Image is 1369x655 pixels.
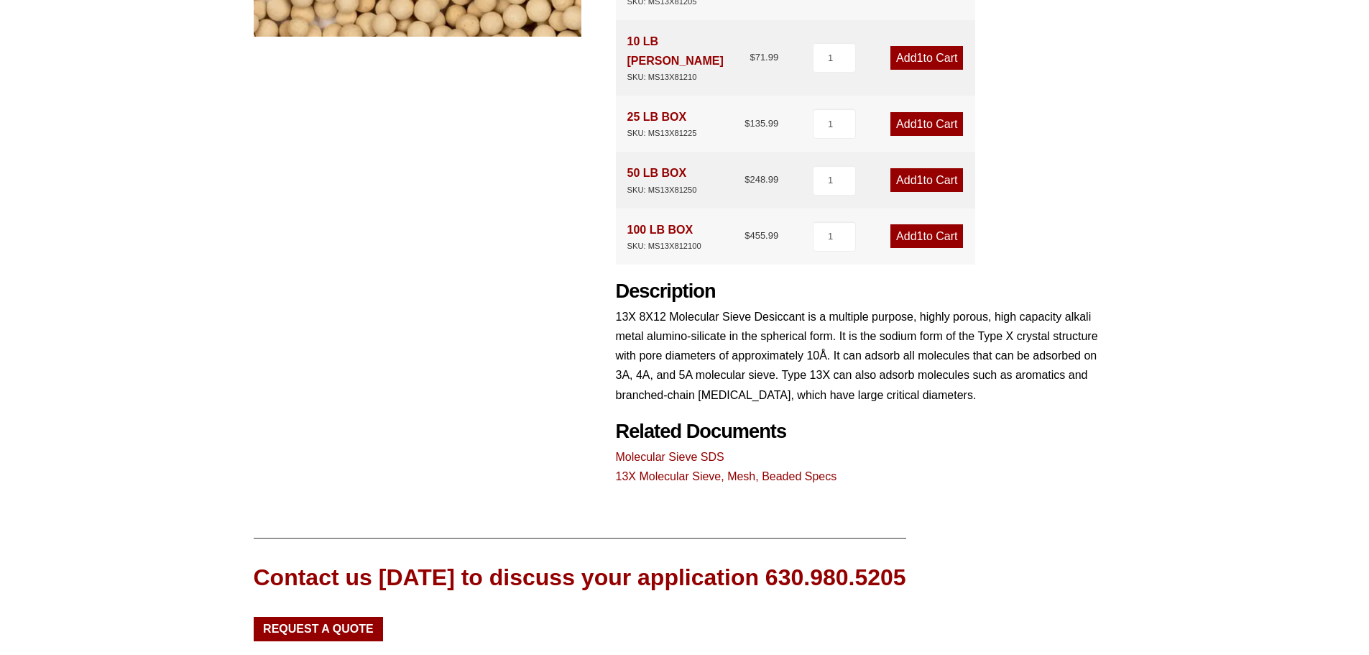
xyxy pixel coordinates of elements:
span: $ [750,52,755,63]
a: 13X Molecular Sieve, Mesh, Beaded Specs [616,470,837,482]
h2: Description [616,280,1116,303]
p: 13X 8X12 Molecular Sieve Desiccant is a multiple purpose, highly porous, high capacity alkali met... [616,307,1116,405]
div: Contact us [DATE] to discuss your application 630.980.5205 [254,562,906,594]
div: 100 LB BOX [627,220,701,253]
a: Add1to Cart [890,112,963,136]
a: Request a Quote [254,617,384,641]
span: $ [745,230,750,241]
a: Add1to Cart [890,168,963,192]
span: 1 [917,52,923,64]
bdi: 455.99 [745,230,778,241]
a: Molecular Sieve SDS [616,451,724,463]
div: 25 LB BOX [627,107,697,140]
div: SKU: MS13X81210 [627,70,750,84]
bdi: 135.99 [745,118,778,129]
bdi: 248.99 [745,174,778,185]
div: 10 LB [PERSON_NAME] [627,32,750,84]
span: Request a Quote [263,623,374,635]
div: SKU: MS13X812100 [627,239,701,253]
span: $ [745,118,750,129]
a: Add1to Cart [890,224,963,248]
span: 1 [917,174,923,186]
span: 1 [917,118,923,130]
span: $ [745,174,750,185]
div: 50 LB BOX [627,163,697,196]
div: SKU: MS13X81250 [627,183,697,197]
span: 1 [917,230,923,242]
a: Add1to Cart [890,46,963,70]
div: SKU: MS13X81225 [627,127,697,140]
bdi: 71.99 [750,52,778,63]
